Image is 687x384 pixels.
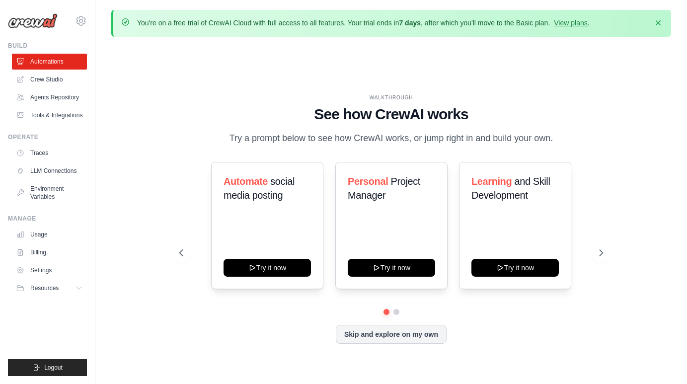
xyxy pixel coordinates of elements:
div: WALKTHROUGH [179,94,604,101]
a: Crew Studio [12,72,87,87]
button: Skip and explore on my own [336,325,447,344]
iframe: Chat Widget [637,336,687,384]
span: Personal [348,176,388,187]
img: Logo [8,13,58,28]
a: Usage [12,227,87,242]
a: Settings [12,262,87,278]
a: Traces [12,145,87,161]
a: Agents Repository [12,89,87,105]
span: Learning [471,176,512,187]
span: and Skill Development [471,176,550,201]
button: Logout [8,359,87,376]
a: LLM Connections [12,163,87,179]
a: Environment Variables [12,181,87,205]
h1: See how CrewAI works [179,105,604,123]
div: Manage [8,215,87,223]
span: Logout [44,364,63,372]
span: Automate [224,176,268,187]
div: Build [8,42,87,50]
button: Try it now [471,259,559,277]
span: social media posting [224,176,295,201]
button: Resources [12,280,87,296]
a: Billing [12,244,87,260]
p: Try a prompt below to see how CrewAI works, or jump right in and build your own. [225,131,558,146]
a: Automations [12,54,87,70]
span: Resources [30,284,59,292]
a: Tools & Integrations [12,107,87,123]
div: Operate [8,133,87,141]
strong: 7 days [399,19,421,27]
button: Try it now [348,259,435,277]
button: Try it now [224,259,311,277]
p: You're on a free trial of CrewAI Cloud with full access to all features. Your trial ends in , aft... [137,18,590,28]
span: Project Manager [348,176,420,201]
a: View plans [554,19,587,27]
